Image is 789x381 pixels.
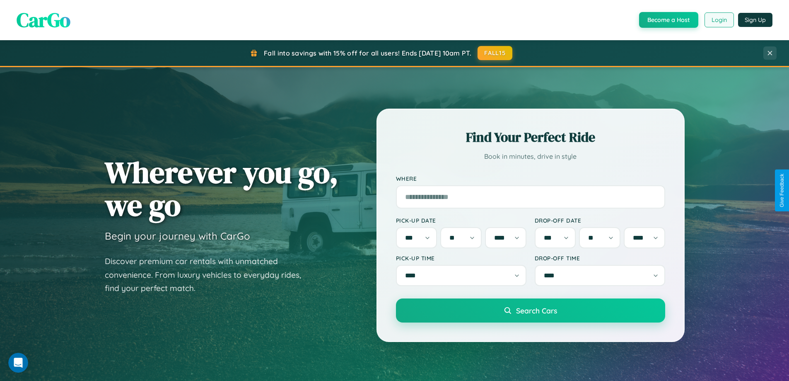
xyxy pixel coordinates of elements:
p: Discover premium car rentals with unmatched convenience. From luxury vehicles to everyday rides, ... [105,255,312,295]
button: Login [705,12,734,27]
label: Drop-off Time [535,255,665,262]
label: Pick-up Time [396,255,526,262]
p: Book in minutes, drive in style [396,150,665,163]
span: CarGo [17,6,70,34]
button: Search Cars [396,298,665,323]
label: Where [396,175,665,182]
h2: Find Your Perfect Ride [396,128,665,146]
button: Sign Up [738,13,772,27]
button: Become a Host [639,12,698,28]
div: Give Feedback [779,174,785,207]
span: Search Cars [516,306,557,315]
label: Drop-off Date [535,217,665,224]
span: Fall into savings with 15% off for all users! Ends [DATE] 10am PT. [264,49,471,57]
h3: Begin your journey with CarGo [105,230,250,242]
h1: Wherever you go, we go [105,156,338,221]
label: Pick-up Date [396,217,526,224]
button: FALL15 [478,46,512,60]
iframe: Intercom live chat [8,353,28,373]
